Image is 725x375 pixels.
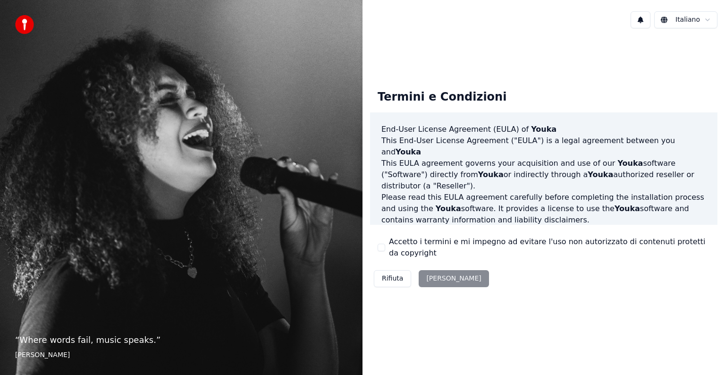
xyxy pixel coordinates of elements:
[381,124,706,135] h3: End-User License Agreement (EULA) of
[15,333,347,347] p: “ Where words fail, music speaks. ”
[370,82,514,112] div: Termini e Condizioni
[531,125,556,134] span: Youka
[15,15,34,34] img: youka
[396,147,421,156] span: Youka
[588,170,613,179] span: Youka
[381,158,706,192] p: This EULA agreement governs your acquisition and use of our software ("Software") directly from o...
[381,135,706,158] p: This End-User License Agreement ("EULA") is a legal agreement between you and
[389,236,710,259] label: Accetto i termini e mi impegno ad evitare l'uso non autorizzato di contenuti protetti da copyright
[15,350,347,360] footer: [PERSON_NAME]
[615,204,640,213] span: Youka
[436,204,461,213] span: Youka
[374,270,411,287] button: Rifiuta
[617,159,643,168] span: Youka
[381,192,706,226] p: Please read this EULA agreement carefully before completing the installation process and using th...
[478,170,504,179] span: Youka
